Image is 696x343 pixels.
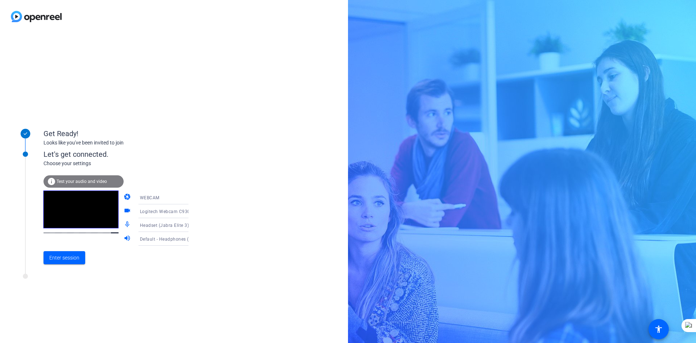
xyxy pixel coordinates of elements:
div: Choose your settings [43,160,203,167]
span: Logitech Webcam C930e (046d:0843) [140,208,220,214]
div: Let's get connected. [43,149,203,160]
mat-icon: camera [124,193,132,202]
span: Headset (Jabra Elite 3) [140,223,189,228]
mat-icon: info [47,177,56,186]
button: Enter session [43,251,85,264]
span: Test your audio and video [57,179,107,184]
mat-icon: accessibility [654,325,663,334]
span: Enter session [49,254,79,262]
span: WEBCAM [140,195,159,200]
div: Get Ready! [43,128,188,139]
div: Looks like you've been invited to join [43,139,188,147]
mat-icon: mic_none [124,221,132,229]
mat-icon: volume_up [124,234,132,243]
span: Default - Headphones (Jabra Elite 3) (Bluetooth) [140,236,243,242]
mat-icon: videocam [124,207,132,216]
